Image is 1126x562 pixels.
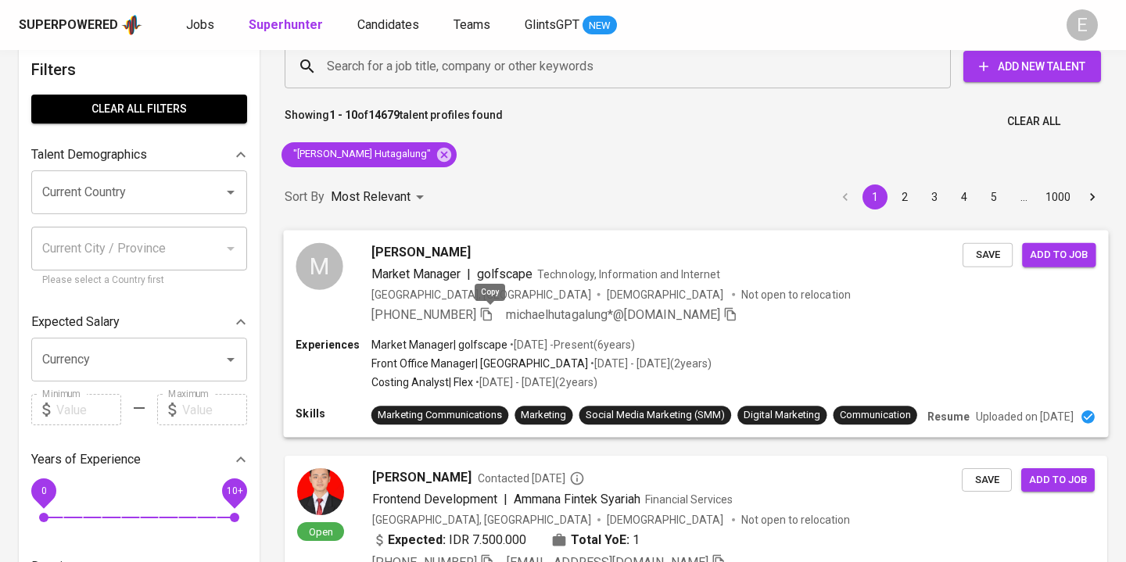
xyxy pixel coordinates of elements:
[31,313,120,331] p: Expected Salary
[537,267,720,280] span: Technology, Information and Internet
[744,408,820,423] div: Digital Marketing
[521,408,566,423] div: Marketing
[371,242,471,261] span: [PERSON_NAME]
[42,273,236,288] p: Please select a Country first
[31,139,247,170] div: Talent Demographics
[1001,107,1067,136] button: Clear All
[467,264,471,283] span: |
[922,184,947,209] button: Go to page 3
[44,99,235,119] span: Clear All filters
[970,471,1004,489] span: Save
[607,512,726,528] span: [DEMOGRAPHIC_DATA]
[303,525,339,539] span: Open
[1080,184,1105,209] button: Go to next page
[507,337,634,353] p: • [DATE] - Present ( 6 years )
[249,17,323,32] b: Superhunter
[588,356,712,371] p: • [DATE] - [DATE] ( 2 years )
[586,408,726,423] div: Social Media Marketing (SMM)
[285,231,1107,437] a: M[PERSON_NAME]Market Manager|golfscapeTechnology, Information and Internet[GEOGRAPHIC_DATA], [GEO...
[249,16,326,35] a: Superhunter
[741,512,850,528] p: Not open to relocation
[285,107,503,136] p: Showing of talent profiles found
[1011,189,1036,205] div: …
[478,471,585,486] span: Contacted [DATE]
[329,109,357,121] b: 1 - 10
[571,531,629,549] b: Total YoE:
[525,17,579,32] span: GlintsGPT
[583,18,617,34] span: NEW
[357,17,419,32] span: Candidates
[220,349,242,370] button: Open
[962,468,1012,492] button: Save
[56,394,121,425] input: Value
[504,490,507,509] span: |
[285,188,325,206] p: Sort By
[1041,184,1075,209] button: Go to page 1000
[372,512,591,528] div: [GEOGRAPHIC_DATA], [GEOGRAPHIC_DATA]
[963,242,1013,267] button: Save
[357,16,422,35] a: Candidates
[525,16,617,35] a: GlintsGPT NEW
[19,16,118,34] div: Superpowered
[633,531,640,549] span: 1
[371,337,508,353] p: Market Manager | golfscape
[514,492,640,507] span: Ammana Fintek Syariah
[741,286,850,302] p: Not open to relocation
[454,17,490,32] span: Teams
[186,17,214,32] span: Jobs
[372,468,472,487] span: [PERSON_NAME]
[976,409,1074,424] p: Uploaded on [DATE]
[970,245,1005,263] span: Save
[371,286,591,302] div: [GEOGRAPHIC_DATA], [GEOGRAPHIC_DATA]
[31,145,147,164] p: Talent Demographics
[1022,242,1096,267] button: Add to job
[296,406,371,421] p: Skills
[645,493,733,506] span: Financial Services
[1067,9,1098,41] div: E
[976,57,1088,77] span: Add New Talent
[31,444,247,475] div: Years of Experience
[31,57,247,82] h6: Filters
[927,409,970,424] p: Resume
[952,184,977,209] button: Go to page 4
[371,266,461,281] span: Market Manager
[371,356,588,371] p: Front Office Manager | [GEOGRAPHIC_DATA]
[297,468,344,515] img: 84146a60022adcc3c6ebfd821c5b6284.jpg
[1021,468,1095,492] button: Add to job
[1030,245,1088,263] span: Add to job
[892,184,917,209] button: Go to page 2
[607,286,726,302] span: [DEMOGRAPHIC_DATA]
[368,109,400,121] b: 14679
[220,181,242,203] button: Open
[281,142,457,167] div: "[PERSON_NAME] Hutagalung"
[963,51,1101,82] button: Add New Talent
[41,485,46,496] span: 0
[378,408,502,423] div: Marketing Communications
[454,16,493,35] a: Teams
[31,450,141,469] p: Years of Experience
[121,13,142,37] img: app logo
[477,266,533,281] span: golfscape
[1029,471,1087,489] span: Add to job
[862,184,888,209] button: page 1
[296,242,342,289] div: M
[388,531,446,549] b: Expected:
[840,408,911,423] div: Communication
[981,184,1006,209] button: Go to page 5
[473,374,597,390] p: • [DATE] - [DATE] ( 2 years )
[281,147,440,162] span: "[PERSON_NAME] Hutagalung"
[19,13,142,37] a: Superpoweredapp logo
[31,95,247,123] button: Clear All filters
[506,306,720,321] span: michaelhutagalung*@[DOMAIN_NAME]
[830,184,1107,209] nav: pagination navigation
[569,471,585,486] svg: By Batam recruiter
[1007,112,1060,131] span: Clear All
[296,337,371,353] p: Experiences
[371,374,473,390] p: Costing Analyst | Flex
[331,188,411,206] p: Most Relevant
[182,394,247,425] input: Value
[372,531,526,549] div: IDR 7.500.000
[226,485,242,496] span: 10+
[186,16,217,35] a: Jobs
[331,183,429,212] div: Most Relevant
